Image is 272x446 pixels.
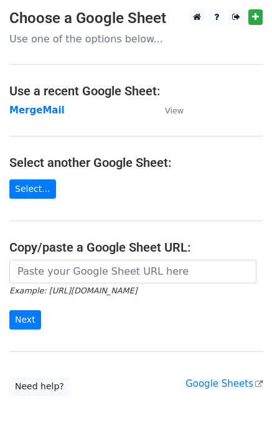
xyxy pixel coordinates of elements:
h4: Copy/paste a Google Sheet URL: [9,240,263,255]
a: View [152,105,184,116]
small: Example: [URL][DOMAIN_NAME] [9,286,137,295]
a: Google Sheets [185,378,263,389]
input: Paste your Google Sheet URL here [9,260,256,283]
a: Select... [9,179,56,199]
a: Need help? [9,377,70,396]
a: MergeMail [9,105,65,116]
input: Next [9,310,41,330]
h4: Select another Google Sheet: [9,155,263,170]
p: Use one of the options below... [9,32,263,45]
h3: Choose a Google Sheet [9,9,263,27]
h4: Use a recent Google Sheet: [9,83,263,98]
small: View [165,106,184,115]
